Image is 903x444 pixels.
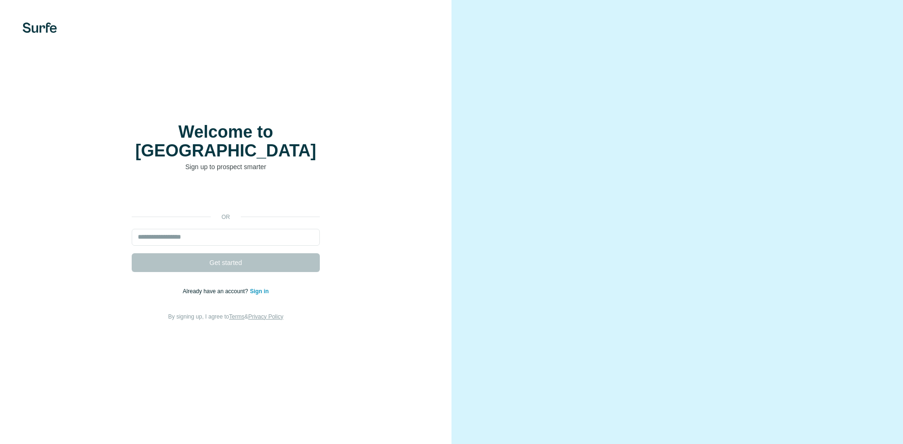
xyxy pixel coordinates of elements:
[132,162,320,171] p: Sign up to prospect smarter
[127,186,325,206] iframe: Sign in with Google Button
[229,313,245,320] a: Terms
[250,288,269,295] a: Sign in
[248,313,284,320] a: Privacy Policy
[23,23,57,33] img: Surfe's logo
[183,288,250,295] span: Already have an account?
[132,123,320,160] h1: Welcome to [GEOGRAPHIC_DATA]
[168,313,284,320] span: By signing up, I agree to &
[211,213,241,221] p: or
